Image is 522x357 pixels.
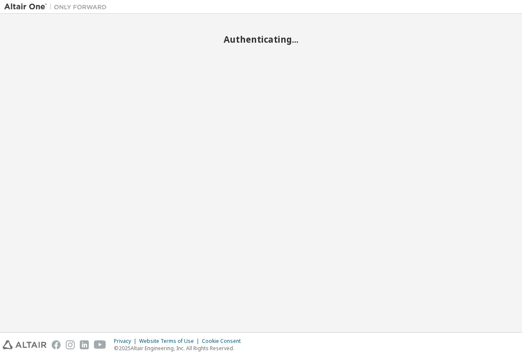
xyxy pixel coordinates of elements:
[4,3,111,11] img: Altair One
[52,340,61,349] img: facebook.svg
[80,340,89,349] img: linkedin.svg
[94,340,106,349] img: youtube.svg
[202,338,246,345] div: Cookie Consent
[114,338,139,345] div: Privacy
[139,338,202,345] div: Website Terms of Use
[114,345,246,352] p: © 2025 Altair Engineering, Inc. All Rights Reserved.
[3,340,47,349] img: altair_logo.svg
[4,34,518,45] h2: Authenticating...
[66,340,75,349] img: instagram.svg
